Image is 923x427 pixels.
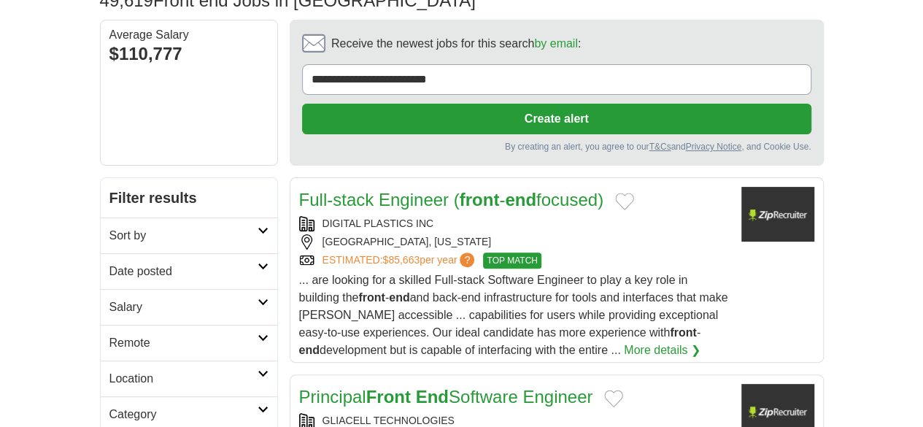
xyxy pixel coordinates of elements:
[101,361,277,396] a: Location
[302,104,811,134] button: Create alert
[109,334,258,352] h2: Remote
[358,291,385,304] strong: front
[299,387,593,407] a: PrincipalFront EndSoftware Engineer
[624,342,700,359] a: More details ❯
[101,178,277,218] h2: Filter results
[741,187,814,242] img: Company logo
[101,325,277,361] a: Remote
[505,190,536,209] strong: end
[101,289,277,325] a: Salary
[299,274,728,356] span: ... are looking for a skilled Full-stack Software Engineer to play a key role in building the - a...
[615,193,634,210] button: Add to favorite jobs
[299,344,320,356] strong: end
[109,263,258,280] h2: Date posted
[109,406,258,423] h2: Category
[299,216,730,231] div: DIGITAL PLASTICS INC
[302,140,811,153] div: By creating an alert, you agree to our and , and Cookie Use.
[382,254,420,266] span: $85,663
[109,227,258,245] h2: Sort by
[101,218,277,253] a: Sort by
[299,234,730,250] div: [GEOGRAPHIC_DATA], [US_STATE]
[101,253,277,289] a: Date posted
[109,29,269,41] div: Average Salary
[670,326,696,339] strong: front
[109,299,258,316] h2: Salary
[483,253,541,269] span: TOP MATCH
[460,190,500,209] strong: front
[109,370,258,388] h2: Location
[109,41,269,67] div: $110,777
[604,390,623,407] button: Add to favorite jobs
[366,387,411,407] strong: Front
[649,142,671,152] a: T&Cs
[460,253,474,267] span: ?
[323,253,478,269] a: ESTIMATED:$85,663per year?
[416,387,449,407] strong: End
[685,142,741,152] a: Privacy Notice
[331,35,581,53] span: Receive the newest jobs for this search :
[299,190,603,209] a: Full-stack Engineer (front-endfocused)
[389,291,409,304] strong: end
[534,37,578,50] a: by email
